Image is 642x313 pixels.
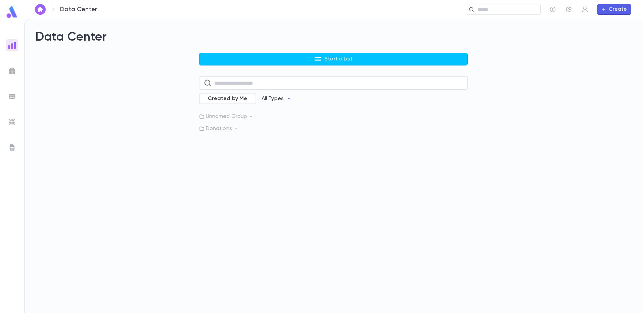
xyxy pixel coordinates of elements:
[8,118,16,126] img: imports_grey.530a8a0e642e233f2baf0ef88e8c9fcb.svg
[8,92,16,100] img: batches_grey.339ca447c9d9533ef1741baa751efc33.svg
[262,95,284,102] p: All Types
[597,4,631,15] button: Create
[8,67,16,75] img: campaigns_grey.99e729a5f7ee94e3726e6486bddda8f1.svg
[36,7,44,12] img: home_white.a664292cf8c1dea59945f0da9f25487c.svg
[199,125,468,132] p: Donations
[60,6,97,13] p: Data Center
[199,113,468,120] p: Unnamed Group
[199,53,468,65] button: Start a List
[35,30,631,45] h2: Data Center
[204,95,251,102] span: Created by Me
[8,41,16,49] img: reports_gradient.dbe2566a39951672bc459a78b45e2f92.svg
[199,93,256,104] div: Created by Me
[256,92,297,105] button: All Types
[5,5,19,18] img: logo
[8,143,16,151] img: letters_grey.7941b92b52307dd3b8a917253454ce1c.svg
[325,56,353,62] p: Start a List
